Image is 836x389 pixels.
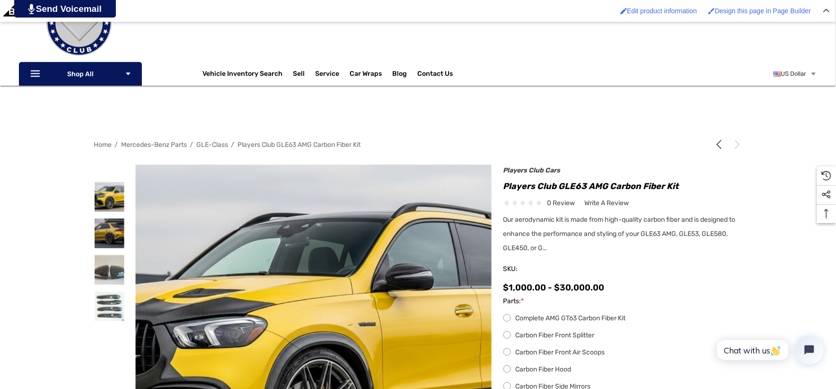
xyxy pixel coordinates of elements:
label: Carbon Fiber Front Air Scoops [503,347,742,358]
a: Service [316,70,340,80]
a: Vehicle Inventory Search [203,70,283,80]
label: Carbon Fiber Front Splitter [503,330,742,341]
a: Home [94,141,112,149]
span: Our aerodynamic kit is made from high-quality carbon fiber and is designed to enhance the perform... [503,216,736,252]
span: Car Wraps [350,70,382,80]
label: Parts: [503,296,742,307]
a: Sell [293,64,316,83]
a: USD [774,64,817,83]
label: Complete AMG GT63 Carbon Fiber Kit [503,313,742,324]
a: Mercedes-Benz Parts [122,141,187,149]
img: GLE63 AMG Carbon Fiber Body Kit [95,218,124,248]
span: Edit product information [627,7,697,15]
a: Car Wraps [350,64,393,83]
span: SKU: [503,262,551,276]
svg: Recently Viewed [822,171,831,181]
a: Enabled brush for page builder edit. Design this page in Page Builder [704,2,816,19]
span: Design this page in Page Builder [715,7,811,15]
span: 0 review [547,197,575,209]
span: $1,000.00 - $30,000.00 [503,282,605,293]
img: GLE63 AMG Carbon Fiber Door Handles [95,291,124,321]
img: GLE63 AMG Carbon Fiber Side Mirrors [95,255,124,285]
iframe: Tidio Chat [707,328,832,372]
img: GLE63 AMG Carbon Fiber Body Kit [95,182,124,212]
a: Blog [393,70,407,80]
svg: Top [817,209,836,218]
img: Close Admin Bar [823,9,830,13]
img: PjwhLS0gR2VuZXJhdG9yOiBHcmF2aXQuaW8gLS0+PHN2ZyB4bWxucz0iaHR0cDovL3d3dy53My5vcmcvMjAwMC9zdmciIHhtb... [28,4,35,14]
span: Sell [293,70,305,80]
a: GLE-Class [197,141,229,149]
img: Enabled brush for product edit [621,8,627,14]
p: Shop All [19,62,142,86]
a: Previous [714,140,728,149]
a: Players Club Cars [503,166,561,174]
h1: Players Club GLE63 AMG Carbon Fiber Kit [503,179,742,194]
svg: Social Media [822,190,831,199]
a: Next [729,140,742,149]
span: Write a Review [585,199,629,208]
svg: Icon Arrow Down [125,71,132,77]
a: Contact Us [418,70,453,80]
a: Enabled brush for product edit Edit product information [616,2,702,19]
a: Write a Review [585,197,629,209]
svg: Icon Line [29,69,44,80]
label: Carbon Fiber Hood [503,364,742,375]
nav: Breadcrumb [94,136,742,153]
a: Players Club GLE63 AMG Carbon Fiber Kit [238,141,361,149]
img: Enabled brush for page builder edit. [708,8,715,14]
